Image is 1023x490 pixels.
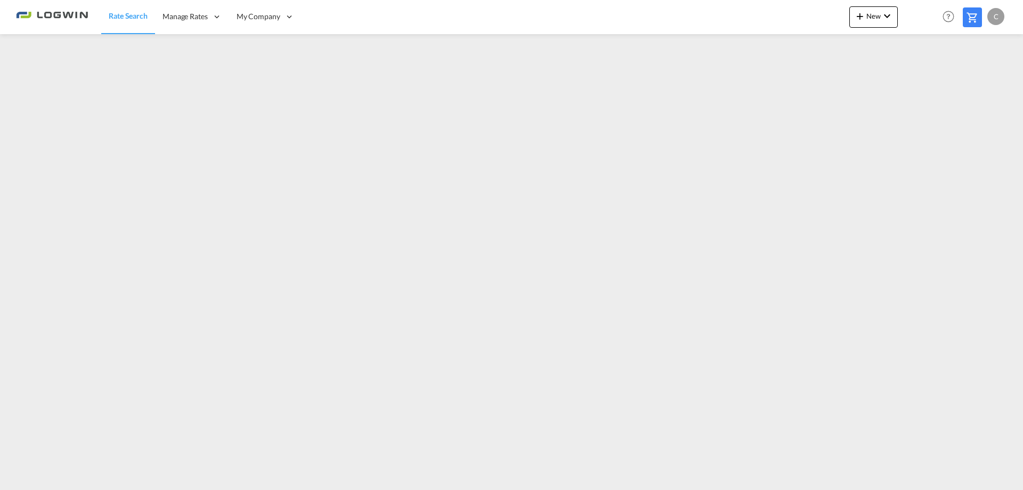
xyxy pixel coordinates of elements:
[939,7,963,27] div: Help
[987,8,1004,25] div: C
[109,11,148,20] span: Rate Search
[881,10,894,22] md-icon: icon-chevron-down
[854,12,894,20] span: New
[163,11,208,22] span: Manage Rates
[939,7,957,26] span: Help
[854,10,866,22] md-icon: icon-plus 400-fg
[849,6,898,28] button: icon-plus 400-fgNewicon-chevron-down
[16,5,88,29] img: 2761ae10d95411efa20a1f5e0282d2d7.png
[237,11,280,22] span: My Company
